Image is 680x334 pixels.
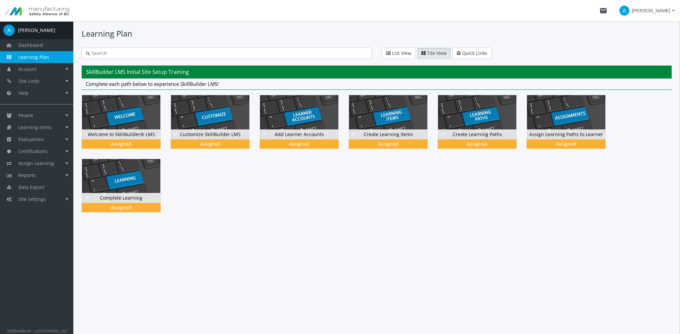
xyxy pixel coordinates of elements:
span: Help [18,90,29,96]
span: A [619,6,629,16]
div: Assign Learning Paths to Learner [527,129,605,139]
span: A [3,25,15,36]
div: Complete Learning [82,159,171,222]
span: Site Links [18,78,39,84]
span: [PERSON_NAME] [632,5,670,17]
div: Assigned [172,141,248,147]
div: Assigned [83,204,159,211]
span: Learning Items [18,124,52,130]
span: Dashboard [18,42,43,48]
span: Evaluations [18,136,44,142]
div: Welcome to SkillBuilder® LMS [82,129,160,139]
div: Complete Learning [82,193,160,203]
span: People [18,112,33,118]
div: Assigned [350,141,426,147]
div: Assigned [83,141,159,147]
div: Assigned [261,141,337,147]
span: Reports [18,172,36,178]
div: Create Learning Paths [438,95,527,158]
div: Create Learning Items [349,129,427,139]
span: Assign Learning [18,160,54,166]
span: Tile View [427,50,447,56]
div: Welcome to SkillBuilder® LMS [82,95,171,158]
span: Learning Plan [18,54,49,60]
span: Site Settings [18,196,46,202]
span: Complete each path below to experience SkillBuilder LMS! [86,81,219,87]
div: Assigned [528,141,604,147]
span: SkillBuilder LMS Initial Site Setup Training [86,68,189,76]
span: Data Export [18,184,44,190]
div: [PERSON_NAME] [18,27,55,34]
div: Create Learning Items [349,95,438,158]
div: Assign Learning Paths to Learner [527,95,616,158]
div: Assigned [439,141,515,147]
input: Search [90,50,367,57]
h1: Learning Plan [82,28,672,39]
small: SkillBuilder® - v.[TECHNICAL_ID] [7,328,67,333]
div: Add Learner Accounts [260,129,338,139]
div: Create Learning Paths [438,129,516,139]
span: Account [18,66,36,72]
span: Quick Links [462,50,487,56]
div: Customize SkillBuilder LMS [171,129,249,139]
mat-icon: mail [599,7,607,15]
span: List View [392,50,411,56]
span: Certifications [18,148,48,154]
div: Customize SkillBuilder LMS [171,95,260,158]
div: Add Learner Accounts [260,95,349,158]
